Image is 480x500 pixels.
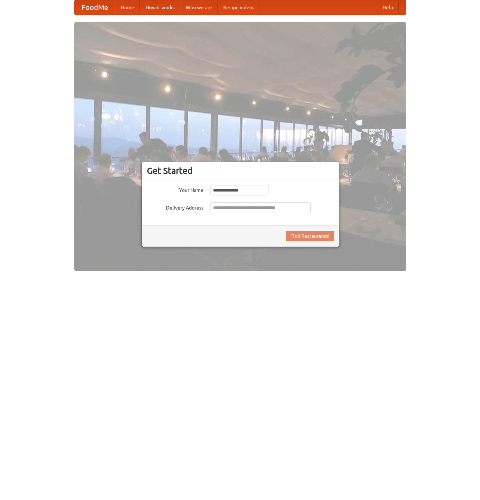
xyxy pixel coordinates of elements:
[218,0,260,14] a: Recipe videos
[140,0,180,14] a: How it works
[286,231,334,241] button: Find Restaurants!
[147,202,203,211] label: Delivery Address
[75,0,115,14] a: FoodMe
[115,0,140,14] a: Home
[147,165,334,176] h3: Get Started
[377,0,399,14] a: Help
[180,0,218,14] a: Who we are
[147,185,203,194] label: Your Name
